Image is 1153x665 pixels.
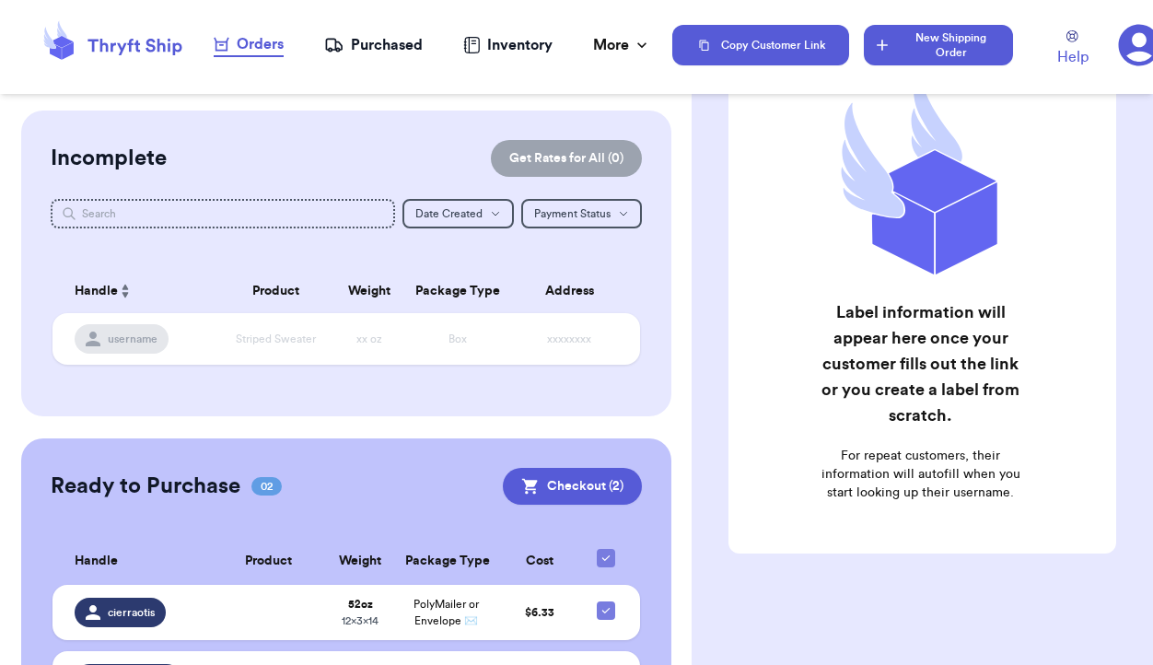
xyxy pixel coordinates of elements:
[497,538,583,585] th: Cost
[463,34,553,56] a: Inventory
[51,199,395,228] input: Search
[236,333,316,344] span: Striped Sweater
[814,299,1027,428] h2: Label information will appear here once your customer fills out the link or you create a label fr...
[672,25,849,65] button: Copy Customer Link
[334,269,405,313] th: Weight
[75,552,118,571] span: Handle
[51,472,240,501] h2: Ready to Purchase
[251,477,282,496] span: 02
[348,599,373,610] strong: 52 oz
[1057,30,1089,68] a: Help
[402,199,514,228] button: Date Created
[547,333,591,344] span: xxxxxxxx
[356,333,382,344] span: xx oz
[415,208,483,219] span: Date Created
[413,599,479,626] span: PolyMailer or Envelope ✉️
[394,538,497,585] th: Package Type
[324,34,423,56] a: Purchased
[108,332,157,346] span: username
[342,615,379,626] span: 12 x 3 x 14
[326,538,394,585] th: Weight
[521,199,642,228] button: Payment Status
[534,208,611,219] span: Payment Status
[448,333,467,344] span: Box
[525,607,554,618] span: $ 6.33
[214,33,284,57] a: Orders
[51,144,167,173] h2: Incomplete
[864,25,1012,65] button: New Shipping Order
[216,269,334,313] th: Product
[1057,46,1089,68] span: Help
[510,269,639,313] th: Address
[75,282,118,301] span: Handle
[108,605,155,620] span: cierraotis
[118,280,133,302] button: Sort ascending
[404,269,510,313] th: Package Type
[593,34,651,56] div: More
[814,447,1027,502] p: For repeat customers, their information will autofill when you start looking up their username.
[503,468,642,505] button: Checkout (2)
[212,538,326,585] th: Product
[214,33,284,55] div: Orders
[491,140,642,177] button: Get Rates for All (0)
